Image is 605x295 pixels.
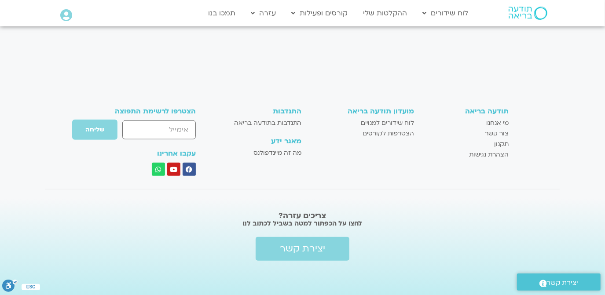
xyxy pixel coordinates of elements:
[495,139,509,149] span: תקנון
[311,118,414,128] a: לוח שידורים למנויים
[287,5,352,22] a: קורסים ופעילות
[256,237,349,261] a: יצירת קשר
[469,149,509,160] span: הצהרת נגישות
[96,107,196,115] h3: הצטרפו לרשימת התפוצה
[485,128,509,139] span: צור קשר
[122,120,196,139] input: אימייל
[423,139,509,149] a: תקנון
[247,5,281,22] a: עזרה
[220,137,301,145] h3: מאגר ידע
[423,107,509,115] h3: תודעה בריאה
[220,148,301,158] a: מה זה מיינדפולנס
[547,277,579,289] span: יצירת קשר
[423,128,509,139] a: צור קשר
[85,126,104,133] span: שליחה
[363,128,414,139] span: הצטרפות לקורסים
[423,118,509,128] a: מי אנחנו
[220,118,301,128] a: התנדבות בתודעה בריאה
[423,149,509,160] a: הצהרת נגישות
[517,273,601,291] a: יצירת קשר
[72,119,118,140] button: שליחה
[73,219,532,228] h2: לחצו על הכפתור למטה בשביל לכתוב לנו
[204,5,240,22] a: תמכו בנו
[359,5,412,22] a: ההקלטות שלי
[235,118,302,128] span: התנדבות בתודעה בריאה
[311,128,414,139] a: הצטרפות לקורסים
[361,118,414,128] span: לוח שידורים למנויים
[509,7,547,20] img: תודעה בריאה
[73,211,532,220] h2: צריכים עזרה?
[96,119,196,145] form: טופס חדש
[311,107,414,115] h3: מועדון תודעה בריאה
[254,148,302,158] span: מה זה מיינדפולנס
[418,5,473,22] a: לוח שידורים
[220,107,301,115] h3: התנדבות
[280,244,325,254] span: יצירת קשר
[487,118,509,128] span: מי אנחנו
[96,149,196,157] h3: עקבו אחרינו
